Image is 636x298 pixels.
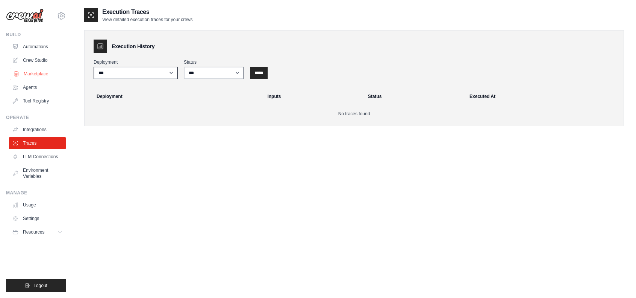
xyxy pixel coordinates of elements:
[9,41,66,53] a: Automations
[9,212,66,225] a: Settings
[94,59,178,65] label: Deployment
[10,68,67,80] a: Marketplace
[9,226,66,238] button: Resources
[9,95,66,107] a: Tool Registry
[9,199,66,211] a: Usage
[33,283,47,289] span: Logout
[465,88,621,105] th: Executed At
[102,8,193,17] h2: Execution Traces
[9,164,66,182] a: Environment Variables
[363,88,465,105] th: Status
[88,88,263,105] th: Deployment
[6,279,66,292] button: Logout
[112,43,154,50] h3: Execution History
[23,229,44,235] span: Resources
[6,9,44,23] img: Logo
[9,54,66,66] a: Crew Studio
[9,151,66,163] a: LLM Connections
[184,59,244,65] label: Status
[94,111,615,117] p: No traces found
[9,81,66,93] a: Agents
[102,17,193,23] p: View detailed execution traces for your crews
[263,88,363,105] th: Inputs
[6,32,66,38] div: Build
[9,137,66,149] a: Traces
[9,124,66,136] a: Integrations
[6,115,66,121] div: Operate
[6,190,66,196] div: Manage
